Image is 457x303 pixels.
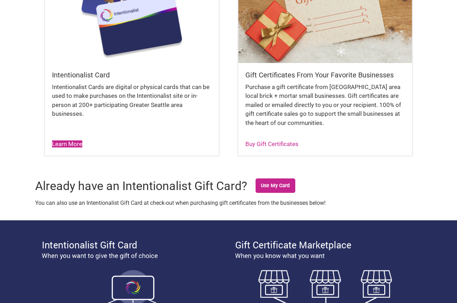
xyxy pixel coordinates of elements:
h1: Already have an Intentionalist Gift Card? [35,179,247,193]
a: Use My Card [256,178,295,193]
h5: Intentionalist Card [52,70,212,80]
div: Intentionalist Cards are digital or physical cards that can be used to make purchases on the Inte... [52,83,212,126]
a: Buy Gift Certificates [245,140,298,147]
div: Purchase a gift certificate from [GEOGRAPHIC_DATA] area local brick + mortar small businesses. Gi... [245,83,405,135]
h5: Gift Certificates From Your Favorite Businesses [245,70,405,80]
p: You can also use an Intentionalist Gift Card at check-out when purchasing gift certificates from ... [35,198,422,208]
a: Learn More [52,140,82,147]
